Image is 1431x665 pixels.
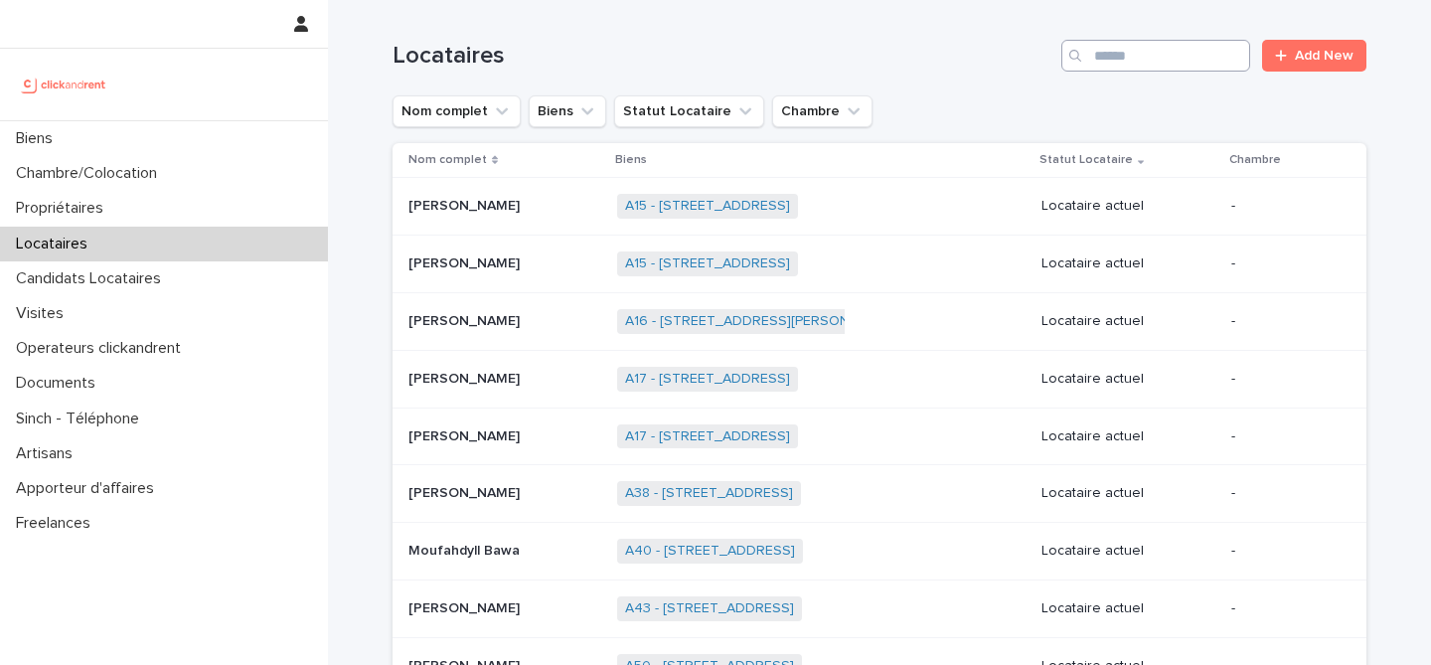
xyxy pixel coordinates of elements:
[1295,49,1353,63] span: Add New
[393,523,1366,581] tr: Moufahdyll BawaMoufahdyll Bawa A40 - [STREET_ADDRESS] Locataire actuel-
[1231,198,1335,215] p: -
[8,444,88,463] p: Artisans
[625,543,795,560] a: A40 - [STREET_ADDRESS]
[393,42,1053,71] h1: Locataires
[1231,485,1335,502] p: -
[1229,149,1281,171] p: Chambre
[1041,485,1215,502] p: Locataire actuel
[8,410,155,428] p: Sinch - Téléphone
[1041,600,1215,617] p: Locataire actuel
[625,198,790,215] a: A15 - [STREET_ADDRESS]
[625,255,790,272] a: A15 - [STREET_ADDRESS]
[8,479,170,498] p: Apporteur d'affaires
[408,596,524,617] p: [PERSON_NAME]
[393,350,1366,408] tr: [PERSON_NAME][PERSON_NAME] A17 - [STREET_ADDRESS] Locataire actuel-
[1231,428,1335,445] p: -
[408,481,524,502] p: [PERSON_NAME]
[1041,428,1215,445] p: Locataire actuel
[8,199,119,218] p: Propriétaires
[8,269,177,288] p: Candidats Locataires
[16,65,112,104] img: UCB0brd3T0yccxBKYDjQ
[408,194,524,215] p: [PERSON_NAME]
[614,95,764,127] button: Statut Locataire
[772,95,873,127] button: Chambre
[8,374,111,393] p: Documents
[8,304,79,323] p: Visites
[408,251,524,272] p: [PERSON_NAME]
[393,95,521,127] button: Nom complet
[625,600,794,617] a: A43 - [STREET_ADDRESS]
[1262,40,1366,72] a: Add New
[1061,40,1250,72] input: Search
[408,149,487,171] p: Nom complet
[625,313,899,330] a: A16 - [STREET_ADDRESS][PERSON_NAME]
[8,514,106,533] p: Freelances
[625,371,790,388] a: A17 - [STREET_ADDRESS]
[393,580,1366,637] tr: [PERSON_NAME][PERSON_NAME] A43 - [STREET_ADDRESS] Locataire actuel-
[408,309,524,330] p: [PERSON_NAME]
[1231,600,1335,617] p: -
[393,178,1366,236] tr: [PERSON_NAME][PERSON_NAME] A15 - [STREET_ADDRESS] Locataire actuel-
[1041,543,1215,560] p: Locataire actuel
[8,164,173,183] p: Chambre/Colocation
[408,539,524,560] p: Moufahdyll Bawa
[8,235,103,253] p: Locataires
[393,465,1366,523] tr: [PERSON_NAME][PERSON_NAME] A38 - [STREET_ADDRESS] Locataire actuel-
[8,129,69,148] p: Biens
[1041,255,1215,272] p: Locataire actuel
[393,292,1366,350] tr: [PERSON_NAME][PERSON_NAME] A16 - [STREET_ADDRESS][PERSON_NAME] Locataire actuel-
[393,408,1366,465] tr: [PERSON_NAME][PERSON_NAME] A17 - [STREET_ADDRESS] Locataire actuel-
[1041,371,1215,388] p: Locataire actuel
[408,367,524,388] p: [PERSON_NAME]
[393,236,1366,293] tr: [PERSON_NAME][PERSON_NAME] A15 - [STREET_ADDRESS] Locataire actuel-
[529,95,606,127] button: Biens
[625,428,790,445] a: A17 - [STREET_ADDRESS]
[1231,543,1335,560] p: -
[1039,149,1133,171] p: Statut Locataire
[1231,313,1335,330] p: -
[1041,313,1215,330] p: Locataire actuel
[8,339,197,358] p: Operateurs clickandrent
[1231,255,1335,272] p: -
[408,424,524,445] p: [PERSON_NAME]
[615,149,647,171] p: Biens
[1231,371,1335,388] p: -
[625,485,793,502] a: A38 - [STREET_ADDRESS]
[1041,198,1215,215] p: Locataire actuel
